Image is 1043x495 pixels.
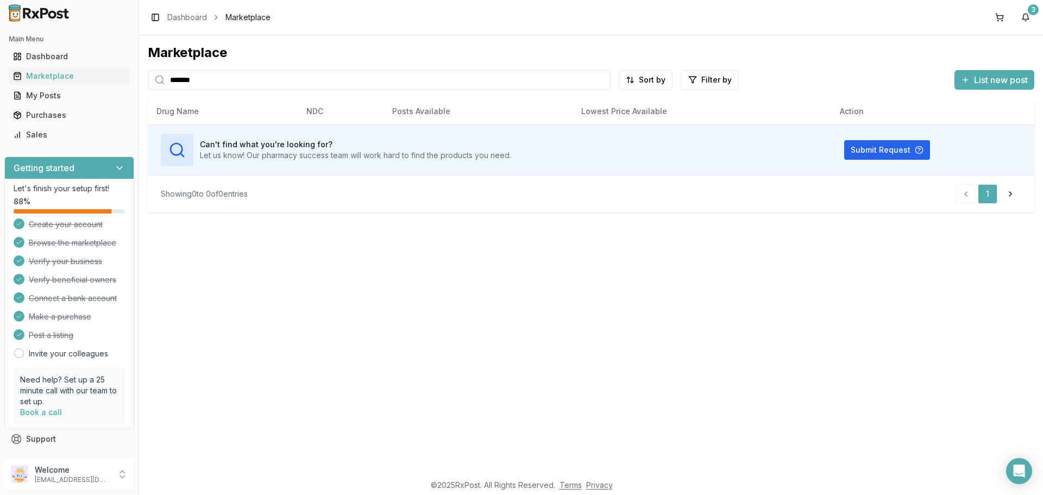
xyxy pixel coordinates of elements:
[639,74,665,85] span: Sort by
[13,110,125,121] div: Purchases
[978,184,997,204] a: 1
[29,237,116,248] span: Browse the marketplace
[4,429,134,449] button: Support
[20,408,62,417] a: Book a call
[4,67,134,85] button: Marketplace
[29,256,102,267] span: Verify your business
[148,98,298,124] th: Drug Name
[681,70,739,90] button: Filter by
[13,71,125,82] div: Marketplace
[167,12,271,23] nav: breadcrumb
[13,129,125,140] div: Sales
[974,73,1028,86] span: List new post
[560,480,582,490] a: Terms
[619,70,673,90] button: Sort by
[14,196,30,207] span: 88 %
[4,4,74,22] img: RxPost Logo
[29,274,116,285] span: Verify beneficial owners
[225,12,271,23] span: Marketplace
[14,183,125,194] p: Let's finish your setup first!
[29,348,108,359] a: Invite your colleagues
[35,475,110,484] p: [EMAIL_ADDRESS][DOMAIN_NAME]
[13,90,125,101] div: My Posts
[200,150,511,161] p: Let us know! Our pharmacy success team will work hard to find the products you need.
[954,70,1034,90] button: List new post
[1006,458,1032,484] div: Open Intercom Messenger
[4,106,134,124] button: Purchases
[29,330,73,341] span: Post a listing
[20,374,118,407] p: Need help? Set up a 25 minute call with our team to set up.
[148,44,1034,61] div: Marketplace
[384,98,573,124] th: Posts Available
[4,449,134,468] button: Feedback
[9,125,130,145] a: Sales
[4,48,134,65] button: Dashboard
[13,51,125,62] div: Dashboard
[29,311,91,322] span: Make a purchase
[9,47,130,66] a: Dashboard
[29,219,103,230] span: Create your account
[9,86,130,105] a: My Posts
[4,87,134,104] button: My Posts
[1017,9,1034,26] button: 3
[161,189,248,199] div: Showing 0 to 0 of 0 entries
[954,76,1034,86] a: List new post
[26,453,63,464] span: Feedback
[586,480,613,490] a: Privacy
[29,293,117,304] span: Connect a bank account
[200,139,511,150] h3: Can't find what you're looking for?
[701,74,732,85] span: Filter by
[573,98,831,124] th: Lowest Price Available
[9,105,130,125] a: Purchases
[35,465,110,475] p: Welcome
[167,12,207,23] a: Dashboard
[1028,4,1039,15] div: 3
[844,140,930,160] button: Submit Request
[14,161,74,174] h3: Getting started
[9,66,130,86] a: Marketplace
[831,98,1034,124] th: Action
[1000,184,1021,204] a: Go to next page
[4,126,134,143] button: Sales
[298,98,384,124] th: NDC
[11,466,28,483] img: User avatar
[9,35,130,43] h2: Main Menu
[956,184,1021,204] nav: pagination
